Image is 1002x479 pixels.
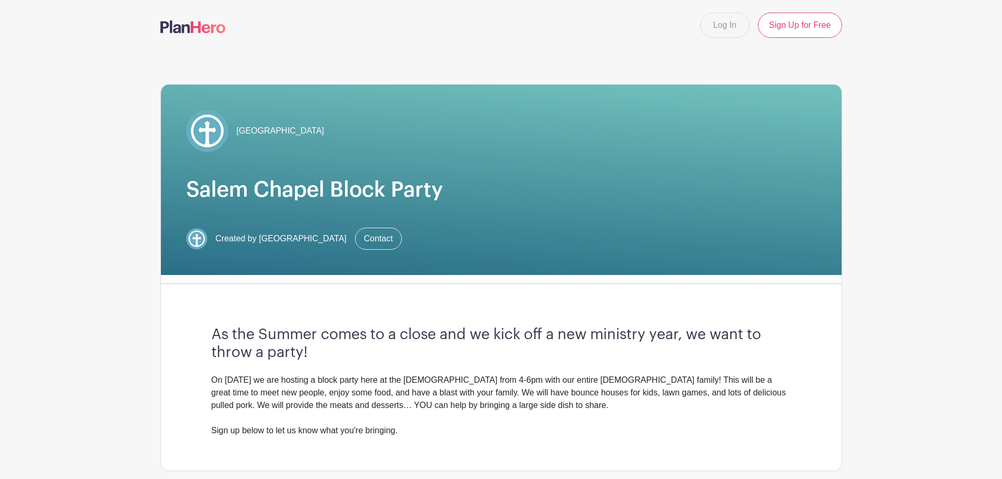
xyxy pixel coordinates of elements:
h3: As the Summer comes to a close and we kick off a new ministry year, we want to throw a party! [211,326,791,361]
img: WhiteonBlueCross.png [186,228,207,249]
span: Created by [GEOGRAPHIC_DATA] [216,232,347,245]
div: On [DATE] we are hosting a block party here at the [DEMOGRAPHIC_DATA] from 4-6pm with our entire ... [211,374,791,437]
a: Sign Up for Free [758,13,842,38]
a: Contact [355,228,402,250]
h1: Salem Chapel Block Party [186,177,816,202]
img: WhiteonBlueCross.png [186,110,228,152]
img: logo-507f7623f17ff9eddc593b1ce0a138ce2505c220e1c5a4e2b4648c50719b7d32.svg [160,21,226,33]
span: [GEOGRAPHIC_DATA] [237,125,325,137]
a: Log In [700,13,750,38]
